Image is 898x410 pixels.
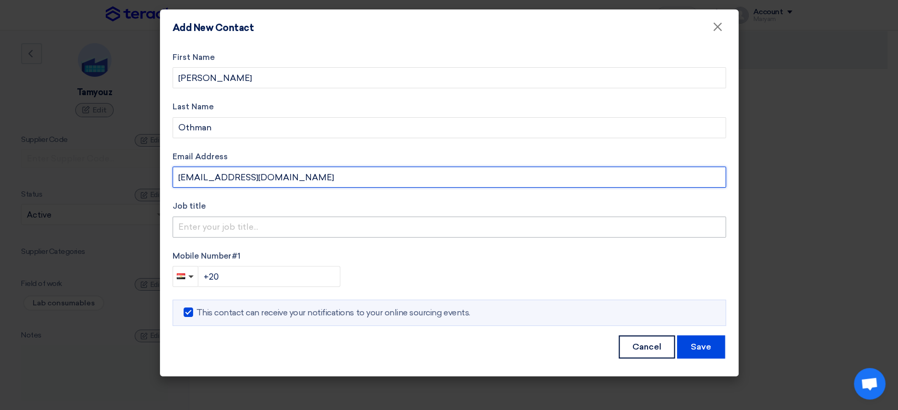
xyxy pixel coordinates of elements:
label: First Name [173,52,726,64]
input: Enter your job title... [173,217,726,238]
label: Last Name [173,101,726,113]
label: Mobile Number #1 [173,250,726,262]
input: Enter your phone number... [198,266,340,287]
label: This contact can receive your notifications to your online sourcing events. [184,306,470,319]
input: Enter your first name... [173,67,726,88]
h4: Add New Contact [173,22,254,34]
label: Email Address [173,151,726,163]
div: Open chat [854,368,885,399]
button: Save [677,335,725,358]
button: Close [704,17,731,38]
input: Enter your last name... [173,117,726,138]
button: Cancel [619,335,675,358]
label: Job title [173,200,726,212]
span: × [712,19,723,40]
input: Enter your first name... [173,167,726,188]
